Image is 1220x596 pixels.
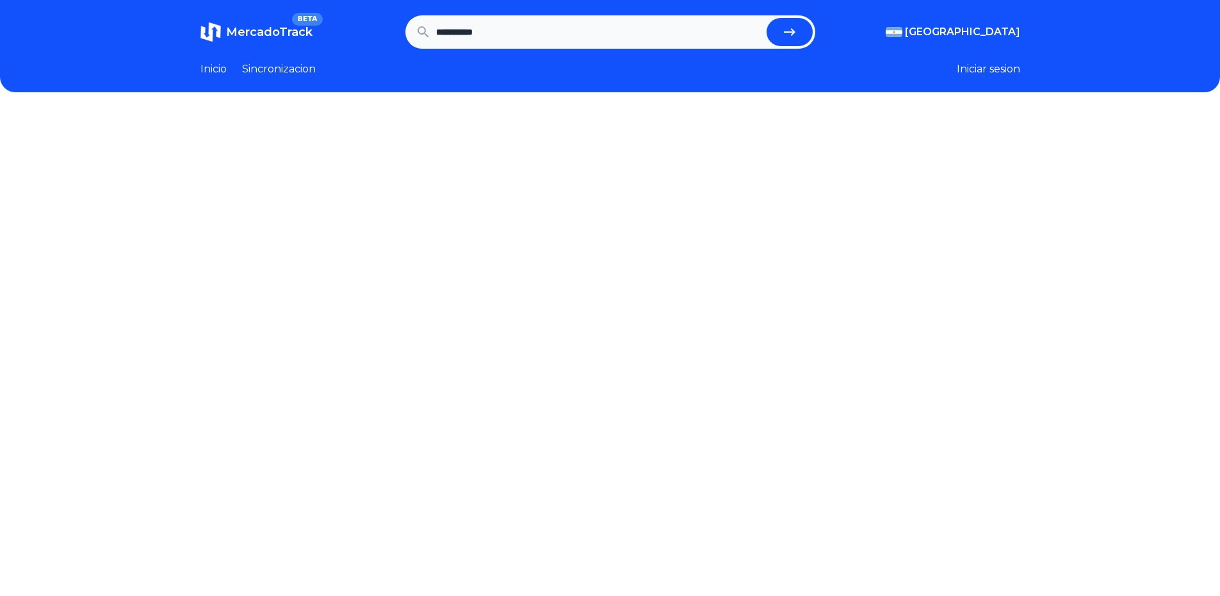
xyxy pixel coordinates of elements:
[226,25,313,39] span: MercadoTrack
[242,62,316,77] a: Sincronizacion
[292,13,322,26] span: BETA
[957,62,1020,77] button: Iniciar sesion
[200,22,313,42] a: MercadoTrackBETA
[886,27,902,37] img: Argentina
[200,62,227,77] a: Inicio
[886,24,1020,40] button: [GEOGRAPHIC_DATA]
[905,24,1020,40] span: [GEOGRAPHIC_DATA]
[200,22,221,42] img: MercadoTrack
